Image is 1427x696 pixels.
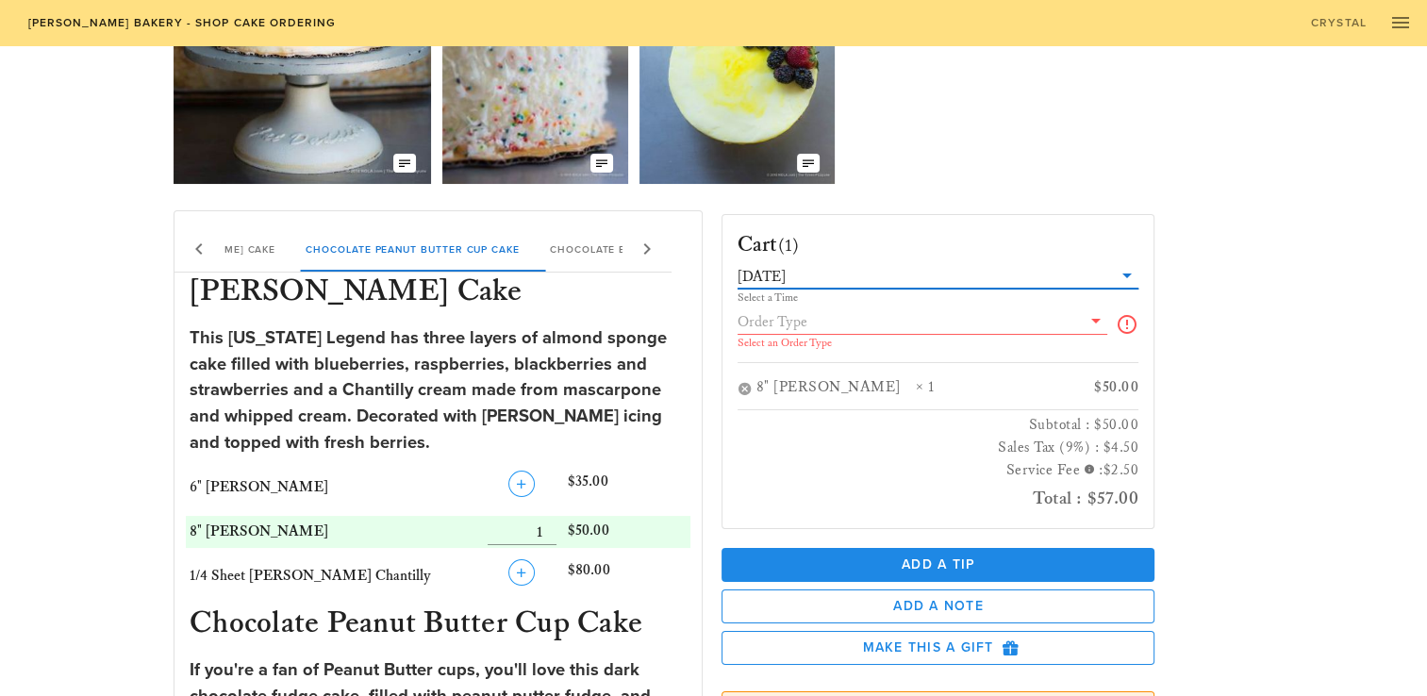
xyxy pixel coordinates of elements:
[186,273,690,314] h3: [PERSON_NAME] Cake
[738,292,1139,304] div: Select a Time
[290,226,535,272] div: Chocolate Peanut Butter Cup Cake
[738,459,1139,483] h3: Service Fee :
[738,639,1139,656] span: Make this a Gift
[738,483,1139,513] h2: Total : $57.00
[1043,378,1138,398] div: $50.00
[916,378,1043,398] div: × 1
[190,522,328,540] span: 8" [PERSON_NAME]
[738,437,1139,459] h3: Sales Tax (9%) : $4.50
[1103,461,1139,479] span: $2.50
[738,414,1139,437] h3: Subtotal : $50.00
[722,589,1155,623] button: Add a Note
[564,555,690,597] div: $80.00
[722,631,1155,665] button: Make this a Gift
[190,325,687,456] div: This [US_STATE] Legend has three layers of almond sponge cake filled with blueberries, raspberrie...
[756,378,916,398] div: 8" [PERSON_NAME]
[1299,9,1378,36] a: Crystal
[186,605,690,646] h3: Chocolate Peanut Butter Cup Cake
[778,234,800,257] span: (1)
[535,226,747,272] div: Chocolate Butter Pecan Cake
[564,467,690,508] div: $35.00
[738,598,1139,614] span: Add a Note
[738,309,1082,334] input: Order Type
[722,548,1155,582] button: Add a Tip
[190,567,431,585] span: 1/4 Sheet [PERSON_NAME] Chantilly
[190,478,328,496] span: 6" [PERSON_NAME]
[15,9,348,36] a: [PERSON_NAME] Bakery - Shop Cake Ordering
[738,264,1139,289] div: [DATE]
[737,556,1140,572] span: Add a Tip
[738,230,800,260] h3: Cart
[26,16,336,29] span: [PERSON_NAME] Bakery - Shop Cake Ordering
[738,338,1108,349] div: Select an Order Type
[1310,16,1367,29] span: Crystal
[564,516,690,548] div: $50.00
[738,269,786,286] div: [DATE]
